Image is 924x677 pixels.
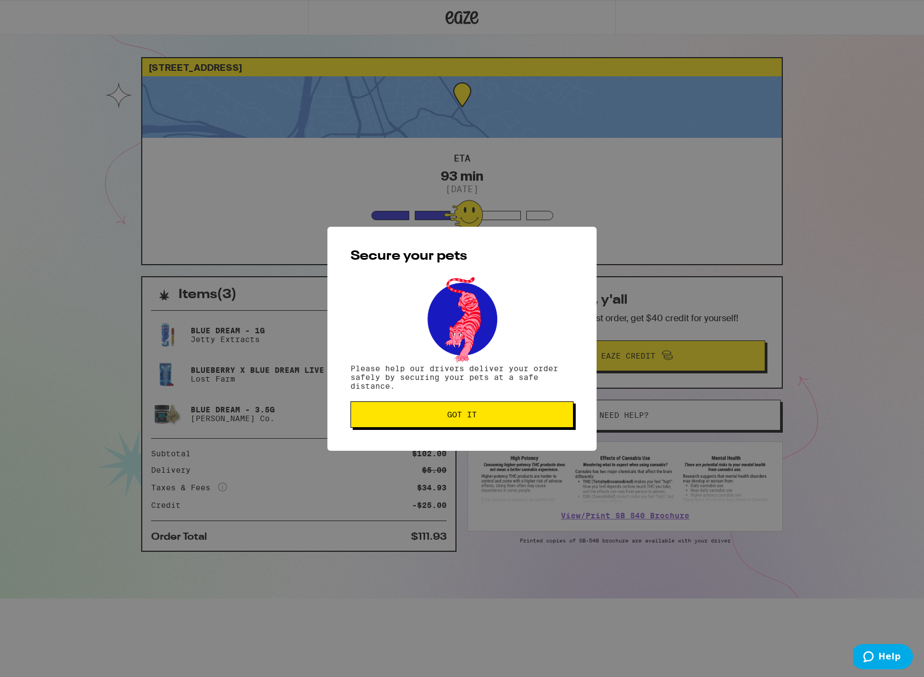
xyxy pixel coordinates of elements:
img: pets [417,274,507,364]
iframe: Opens a widget where you can find more information [853,644,913,672]
span: Got it [447,411,477,418]
p: Please help our drivers deliver your order safely by securing your pets at a safe distance. [350,364,574,390]
h2: Secure your pets [350,250,574,263]
button: Got it [350,401,574,428]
